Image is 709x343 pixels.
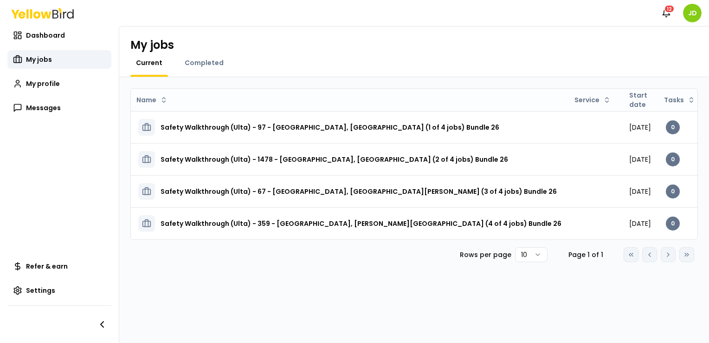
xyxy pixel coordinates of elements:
[574,95,599,105] span: Service
[7,99,111,117] a: Messages
[622,89,658,111] th: Start date
[562,250,609,259] div: Page 1 of 1
[133,92,171,107] button: Name
[7,50,111,69] a: My jobs
[629,155,651,164] span: [DATE]
[666,152,680,166] div: 0
[683,4,702,22] span: JD
[666,185,680,198] div: 0
[664,5,675,13] div: 12
[130,38,174,53] h1: My jobs
[161,183,557,200] h3: Safety Walkthrough (Ulta) - 67 - [GEOGRAPHIC_DATA], [GEOGRAPHIC_DATA][PERSON_NAME] (3 of 4 jobs) ...
[161,215,561,232] h3: Safety Walkthrough (Ulta) - 359 - [GEOGRAPHIC_DATA], [PERSON_NAME][GEOGRAPHIC_DATA] (4 of 4 jobs)...
[629,123,651,132] span: [DATE]
[26,103,61,112] span: Messages
[26,286,55,295] span: Settings
[136,95,156,105] span: Name
[161,119,499,136] h3: Safety Walkthrough (Ulta) - 97 - [GEOGRAPHIC_DATA], [GEOGRAPHIC_DATA] (1 of 4 jobs) Bundle 26
[571,92,614,107] button: Service
[26,31,65,40] span: Dashboard
[7,74,111,93] a: My profile
[666,120,680,134] div: 0
[136,58,162,67] span: Current
[185,58,224,67] span: Completed
[629,187,651,196] span: [DATE]
[657,4,676,22] button: 12
[460,250,511,259] p: Rows per page
[660,92,699,107] button: Tasks
[664,95,684,105] span: Tasks
[179,58,229,67] a: Completed
[130,58,168,67] a: Current
[26,262,68,271] span: Refer & earn
[26,55,52,64] span: My jobs
[26,79,60,88] span: My profile
[7,281,111,300] a: Settings
[161,151,508,168] h3: Safety Walkthrough (Ulta) - 1478 - [GEOGRAPHIC_DATA], [GEOGRAPHIC_DATA] (2 of 4 jobs) Bundle 26
[7,257,111,276] a: Refer & earn
[666,217,680,231] div: 0
[629,219,651,228] span: [DATE]
[7,26,111,45] a: Dashboard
